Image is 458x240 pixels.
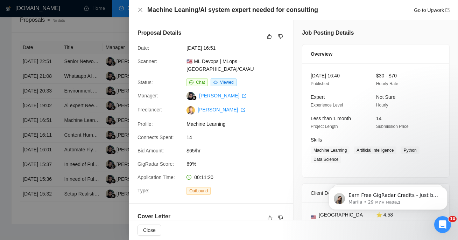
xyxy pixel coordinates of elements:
[278,215,283,221] span: dislike
[311,146,350,154] span: Machine Learning
[376,81,398,86] span: Hourly Rate
[267,34,272,39] span: like
[138,212,170,221] h5: Cover Letter
[138,135,174,140] span: Connects Spent:
[434,216,451,233] iframe: Intercom live chat
[376,116,382,121] span: 14
[186,187,211,195] span: Outbound
[192,95,197,100] img: gigradar-bm.png
[186,44,291,52] span: [DATE] 16:51
[311,215,316,220] img: 🇺🇸
[278,34,283,39] span: dislike
[311,50,332,58] span: Overview
[138,7,143,13] button: Close
[138,7,143,13] span: close
[311,103,343,108] span: Experience Level
[241,108,245,112] span: export
[196,80,205,85] span: Chat
[376,94,395,100] span: Not Sure
[186,175,191,180] span: clock-circle
[311,73,340,78] span: [DATE] 16:40
[138,107,162,112] span: Freelancer:
[198,107,245,112] a: [PERSON_NAME] export
[199,93,246,98] a: [PERSON_NAME] export
[401,146,419,154] span: Python
[147,6,318,14] h4: Machine Leaning/AI system expert needed for consulting
[138,93,158,98] span: Manager:
[414,7,450,13] a: Go to Upworkexport
[194,174,213,180] span: 00:11:20
[138,188,149,193] span: Type:
[276,32,285,41] button: dislike
[311,116,351,121] span: Less than 1 month
[189,80,193,84] span: message
[220,80,234,85] span: Viewed
[186,120,291,128] span: Machine Learning
[311,94,325,100] span: Expert
[213,80,218,84] span: eye
[138,225,161,236] button: Close
[138,80,153,85] span: Status:
[311,184,441,203] div: Client Details
[186,133,291,141] span: 14
[143,226,156,234] span: Close
[311,124,338,129] span: Project Length
[376,103,388,108] span: Hourly
[268,215,273,221] span: like
[354,146,396,154] span: Artificial Intelligence
[138,161,174,167] span: GigRadar Score:
[138,45,149,51] span: Date:
[186,59,254,72] a: 🇺🇸 ML Devops | MLops – [GEOGRAPHIC_DATA]/CA/AU
[186,160,291,168] span: 69%
[449,216,457,222] span: 10
[138,148,164,153] span: Bid Amount:
[186,106,195,115] img: c1HSx1PjlCm20rQZkXVWzQ7dLlV0yPk5bydLjH6qD-0MKL7xUvhmGhACqqjQNSMIYb
[265,32,274,41] button: like
[302,29,354,37] h5: Job Posting Details
[276,214,285,222] button: dislike
[318,172,458,221] iframe: Intercom notifications сообщение
[186,147,291,155] span: $65/hr
[138,174,175,180] span: Application Time:
[311,81,329,86] span: Published
[376,73,397,78] span: $30 - $70
[376,124,409,129] span: Submission Price
[138,29,181,37] h5: Proposal Details
[266,214,274,222] button: like
[445,8,450,12] span: export
[138,121,153,127] span: Profile:
[311,137,322,143] span: Skills
[311,156,341,163] span: Data Science
[242,94,246,98] span: export
[138,59,157,64] span: Scanner:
